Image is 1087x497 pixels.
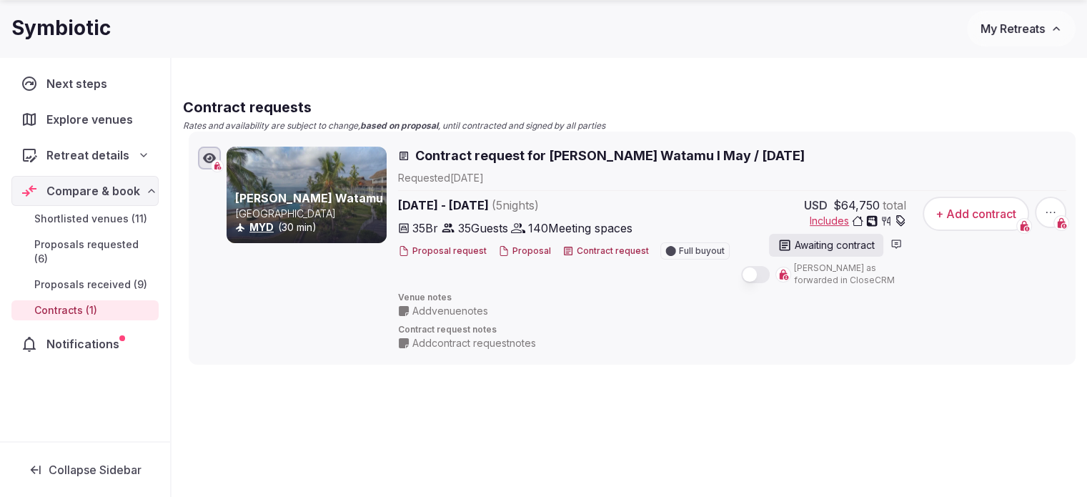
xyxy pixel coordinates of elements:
span: total [883,197,906,214]
div: Requested [DATE] [398,171,1066,185]
button: + Add contract [923,197,1029,231]
span: Full buyout [679,247,725,255]
span: Add contract request notes [412,336,536,350]
span: Contract request for [PERSON_NAME] Watamu I May / [DATE] [415,147,805,164]
a: Shortlisted venues (11) [11,209,159,229]
div: $64,750 [801,197,906,214]
span: USD [804,197,828,214]
a: Notifications [11,329,159,359]
p: [GEOGRAPHIC_DATA] [235,207,384,221]
span: Retreat details [46,147,129,164]
button: Proposal [498,245,551,257]
span: Notifications [46,335,125,353]
span: 35 Guests [458,220,508,237]
a: MYD [249,221,274,233]
button: Contract request [562,245,649,257]
a: Explore venues [11,104,159,134]
button: Proposal request [398,245,487,257]
strong: based on proposal [360,120,438,131]
button: MYD [249,220,274,235]
span: Compare & book [46,182,140,200]
span: Contract request notes [398,324,1066,336]
span: 35 Br [412,220,438,237]
span: Proposals received (9) [34,277,147,292]
span: My Retreats [981,21,1045,36]
button: Includes [810,214,906,228]
span: [DATE] - [DATE] [398,197,730,214]
h2: Contract requests [183,97,1076,117]
span: [PERSON_NAME] as forwarded in CloseCRM [794,262,906,287]
h1: Symbiotic [11,14,111,42]
a: Next steps [11,69,159,99]
span: Add venue notes [412,304,488,318]
span: ( 5 night s ) [492,198,539,212]
a: [PERSON_NAME] Watamu [235,191,383,205]
span: Shortlisted venues (11) [34,212,147,226]
span: 140 Meeting spaces [528,220,632,237]
span: Next steps [46,75,113,92]
p: Rates and availability are subject to change, , until contracted and signed by all parties [183,120,1076,132]
span: Collapse Sidebar [49,463,142,477]
button: My Retreats [967,11,1076,46]
span: Proposals requested (6) [34,237,153,266]
span: Contracts (1) [34,303,97,318]
div: (30 min) [235,220,384,235]
button: Collapse Sidebar [11,454,159,486]
div: Awaiting contract [769,234,883,257]
a: Contracts (1) [11,300,159,320]
a: Proposals received (9) [11,275,159,295]
span: Explore venues [46,111,139,128]
span: Venue notes [398,292,1066,304]
a: Proposals requested (6) [11,235,159,269]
